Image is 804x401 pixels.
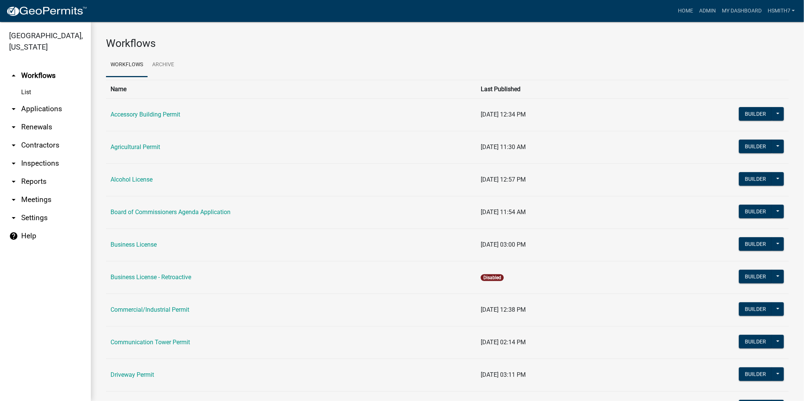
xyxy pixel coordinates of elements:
button: Builder [739,140,772,153]
h3: Workflows [106,37,789,50]
i: arrow_drop_down [9,177,18,186]
i: arrow_drop_down [9,195,18,204]
button: Builder [739,367,772,381]
a: Archive [148,53,179,77]
i: arrow_drop_down [9,213,18,222]
a: hsmith7 [765,4,798,18]
span: [DATE] 12:57 PM [481,176,526,183]
button: Builder [739,205,772,218]
span: [DATE] 02:14 PM [481,339,526,346]
a: Admin [696,4,719,18]
a: Alcohol License [111,176,153,183]
a: Communication Tower Permit [111,339,190,346]
a: Home [675,4,696,18]
a: Workflows [106,53,148,77]
i: arrow_drop_down [9,123,18,132]
span: [DATE] 11:54 AM [481,208,526,216]
span: [DATE] 03:11 PM [481,371,526,378]
a: Business License [111,241,157,248]
a: Commercial/Industrial Permit [111,306,189,313]
span: [DATE] 12:38 PM [481,306,526,313]
button: Builder [739,237,772,251]
button: Builder [739,172,772,186]
i: arrow_drop_down [9,104,18,113]
a: Driveway Permit [111,371,154,378]
th: Last Published [476,80,631,98]
a: Agricultural Permit [111,143,160,151]
button: Builder [739,302,772,316]
th: Name [106,80,476,98]
a: My Dashboard [719,4,765,18]
a: Accessory Building Permit [111,111,180,118]
a: Board of Commissioners Agenda Application [111,208,231,216]
button: Builder [739,270,772,283]
i: arrow_drop_down [9,159,18,168]
span: [DATE] 12:34 PM [481,111,526,118]
i: help [9,232,18,241]
span: Disabled [481,274,504,281]
button: Builder [739,107,772,121]
i: arrow_drop_down [9,141,18,150]
i: arrow_drop_up [9,71,18,80]
a: Business License - Retroactive [111,274,191,281]
span: [DATE] 11:30 AM [481,143,526,151]
button: Builder [739,335,772,348]
span: [DATE] 03:00 PM [481,241,526,248]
